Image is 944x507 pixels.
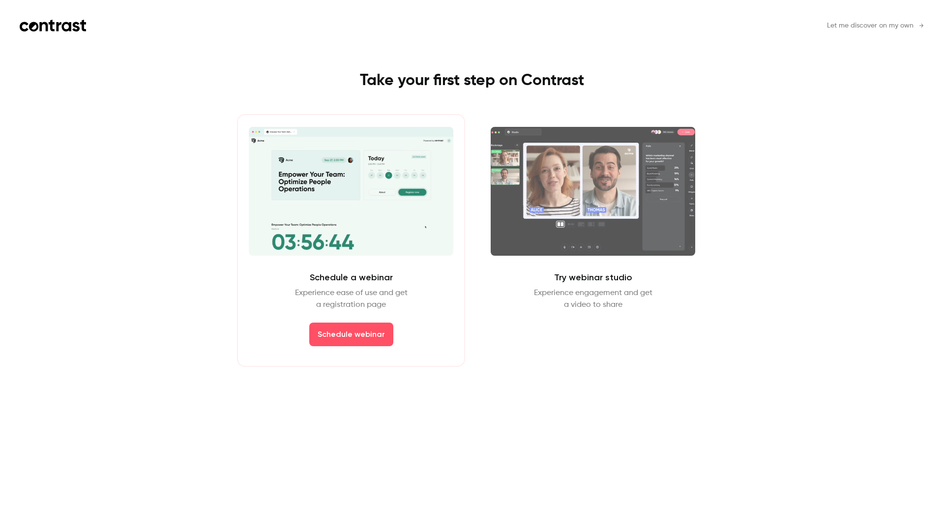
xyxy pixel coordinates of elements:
h2: Try webinar studio [554,271,632,283]
span: Let me discover on my own [827,21,914,31]
p: Experience ease of use and get a registration page [295,287,408,311]
h2: Schedule a webinar [310,271,393,283]
button: Schedule webinar [309,323,393,346]
p: Experience engagement and get a video to share [534,287,652,311]
h1: Take your first step on Contrast [217,71,727,90]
